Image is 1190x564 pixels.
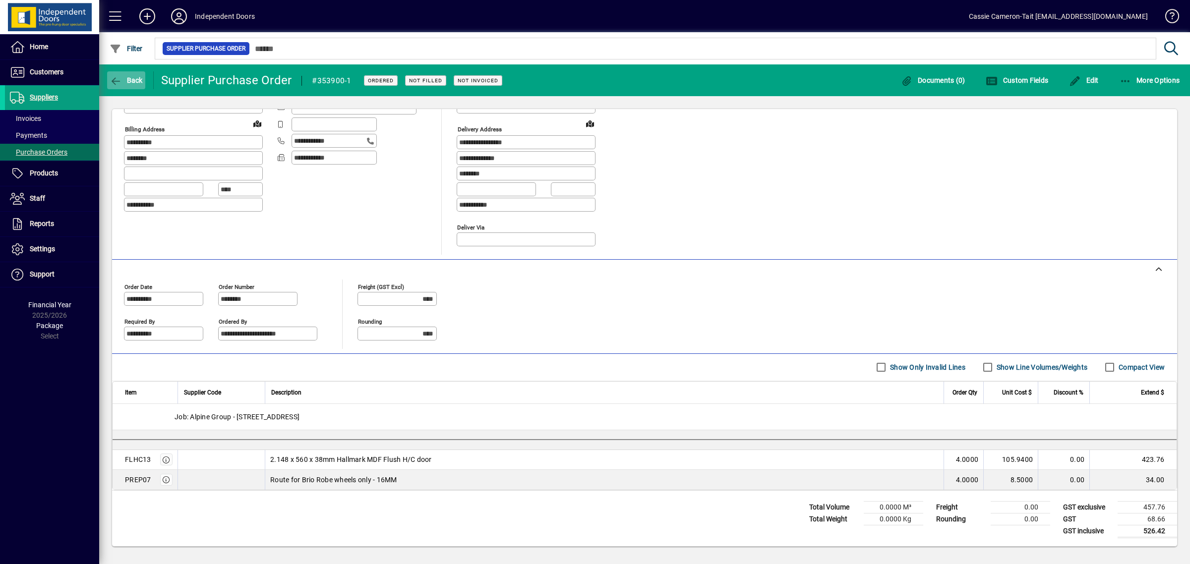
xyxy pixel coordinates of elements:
[5,262,99,287] a: Support
[1002,387,1032,398] span: Unit Cost $
[5,35,99,59] a: Home
[30,169,58,177] span: Products
[184,387,221,398] span: Supplier Code
[457,224,484,230] mat-label: Deliver via
[219,283,254,290] mat-label: Order number
[249,115,265,131] a: View on map
[5,212,99,236] a: Reports
[1118,525,1177,537] td: 526.42
[5,237,99,262] a: Settings
[458,77,498,84] span: Not Invoiced
[270,475,397,485] span: Route for Brio Robe wheels only - 16MM
[30,194,45,202] span: Staff
[99,71,154,89] app-page-header-button: Back
[1141,387,1164,398] span: Extend $
[1038,470,1089,490] td: 0.00
[358,283,404,290] mat-label: Freight (GST excl)
[124,318,155,325] mat-label: Required by
[10,131,47,139] span: Payments
[1118,513,1177,525] td: 68.66
[167,44,245,54] span: Supplier Purchase Order
[582,115,598,131] a: View on map
[804,501,864,513] td: Total Volume
[271,387,301,398] span: Description
[28,301,71,309] span: Financial Year
[30,245,55,253] span: Settings
[1058,525,1118,537] td: GST inclusive
[1069,76,1099,84] span: Edit
[125,475,151,485] div: PREP07
[358,318,382,325] mat-label: Rounding
[107,40,145,57] button: Filter
[898,71,968,89] button: Documents (0)
[1038,450,1089,470] td: 0.00
[161,72,292,88] div: Supplier Purchase Order
[1058,513,1118,525] td: GST
[864,501,923,513] td: 0.0000 M³
[5,127,99,144] a: Payments
[1158,2,1178,34] a: Knowledge Base
[270,454,432,464] span: 2.148 x 560 x 38mm Hallmark MDF Flush H/C door
[131,7,163,25] button: Add
[36,322,63,330] span: Package
[5,144,99,161] a: Purchase Orders
[983,450,1038,470] td: 105.9400
[1089,450,1177,470] td: 423.76
[1117,71,1183,89] button: More Options
[110,45,143,53] span: Filter
[991,501,1050,513] td: 0.00
[864,513,923,525] td: 0.0000 Kg
[5,161,99,186] a: Products
[10,114,41,122] span: Invoices
[983,470,1038,490] td: 8.5000
[931,513,991,525] td: Rounding
[409,77,442,84] span: Not Filled
[901,76,965,84] span: Documents (0)
[1089,470,1177,490] td: 34.00
[1067,71,1101,89] button: Edit
[368,77,394,84] span: Ordered
[30,68,63,76] span: Customers
[995,362,1087,372] label: Show Line Volumes/Weights
[1058,501,1118,513] td: GST exclusive
[952,387,977,398] span: Order Qty
[107,71,145,89] button: Back
[944,450,983,470] td: 4.0000
[10,148,67,156] span: Purchase Orders
[219,318,247,325] mat-label: Ordered by
[931,501,991,513] td: Freight
[163,7,195,25] button: Profile
[195,8,255,24] div: Independent Doors
[944,470,983,490] td: 4.0000
[110,76,143,84] span: Back
[986,76,1048,84] span: Custom Fields
[5,60,99,85] a: Customers
[983,71,1051,89] button: Custom Fields
[1120,76,1180,84] span: More Options
[125,454,151,464] div: FLHC13
[991,513,1050,525] td: 0.00
[30,220,54,227] span: Reports
[5,186,99,211] a: Staff
[124,283,152,290] mat-label: Order date
[30,270,55,278] span: Support
[5,110,99,127] a: Invoices
[30,43,48,51] span: Home
[30,93,58,101] span: Suppliers
[888,362,965,372] label: Show Only Invalid Lines
[113,404,1177,430] div: Job: Alpine Group - [STREET_ADDRESS]
[1117,362,1165,372] label: Compact View
[312,73,351,89] div: #353900-1
[1118,501,1177,513] td: 457.76
[1054,387,1083,398] span: Discount %
[969,8,1148,24] div: Cassie Cameron-Tait [EMAIL_ADDRESS][DOMAIN_NAME]
[804,513,864,525] td: Total Weight
[125,387,137,398] span: Item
